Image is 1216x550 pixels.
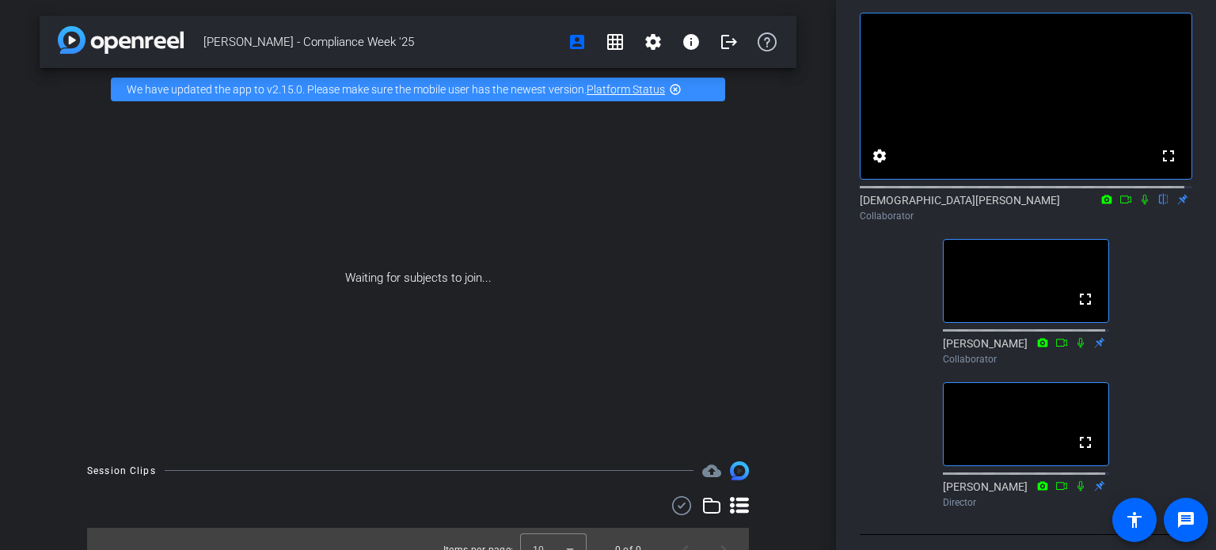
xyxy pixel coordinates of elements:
mat-icon: account_box [568,32,587,51]
mat-icon: settings [870,146,889,165]
div: Collaborator [943,352,1109,366]
mat-icon: accessibility [1125,510,1144,529]
mat-icon: settings [644,32,663,51]
span: [PERSON_NAME] - Compliance Week '25 [203,26,558,58]
mat-icon: info [682,32,701,51]
div: Waiting for subjects to join... [40,111,796,446]
mat-icon: highlight_off [669,83,682,96]
img: app-logo [58,26,184,54]
div: Collaborator [860,209,1192,223]
div: [PERSON_NAME] [943,336,1109,366]
div: We have updated the app to v2.15.0. Please make sure the mobile user has the newest version. [111,78,725,101]
span: Destinations for your clips [702,461,721,480]
div: Director [943,495,1109,510]
mat-icon: grid_on [606,32,625,51]
div: [DEMOGRAPHIC_DATA][PERSON_NAME] [860,192,1192,223]
mat-icon: logout [720,32,739,51]
div: Session Clips [87,463,156,479]
mat-icon: fullscreen [1076,290,1095,309]
mat-icon: fullscreen [1159,146,1178,165]
div: [PERSON_NAME] [943,479,1109,510]
mat-icon: message [1176,510,1195,529]
mat-icon: cloud_upload [702,461,721,480]
img: Session clips [730,461,749,480]
mat-icon: fullscreen [1076,433,1095,452]
mat-icon: flip [1154,192,1173,206]
a: Platform Status [587,83,665,96]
